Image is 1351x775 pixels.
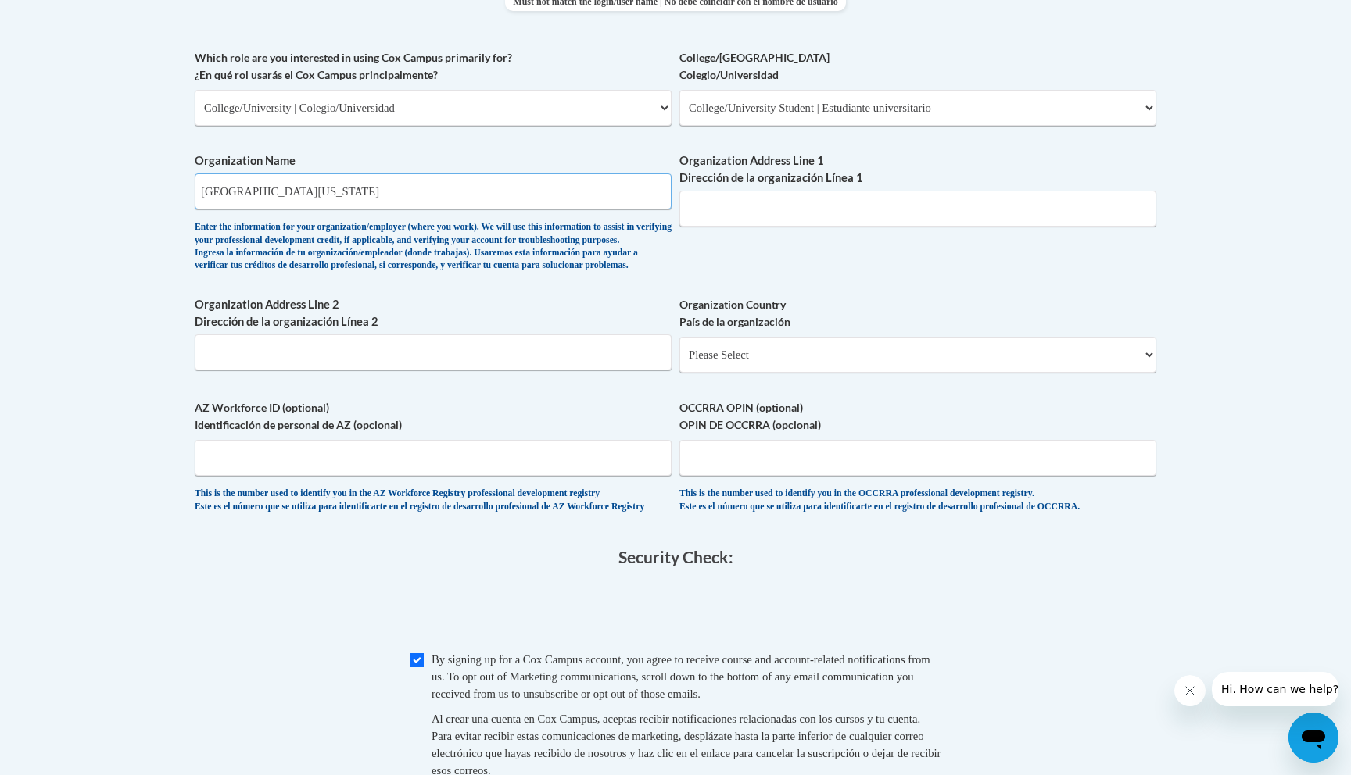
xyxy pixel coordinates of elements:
label: College/[GEOGRAPHIC_DATA] Colegio/Universidad [679,49,1156,84]
span: By signing up for a Cox Campus account, you agree to receive course and account-related notificat... [432,653,930,700]
label: Organization Country País de la organización [679,296,1156,330]
input: Metadata input [195,173,672,209]
label: OCCRRA OPIN (optional) OPIN DE OCCRRA (opcional) [679,399,1156,434]
iframe: Close message [1174,675,1206,706]
iframe: Button to launch messaging window [1288,712,1338,762]
div: Enter the information for your organization/employer (where you work). We will use this informati... [195,221,672,273]
iframe: Message from company [1212,672,1338,706]
div: This is the number used to identify you in the AZ Workforce Registry professional development reg... [195,487,672,513]
label: Organization Address Line 2 Dirección de la organización Línea 2 [195,296,672,330]
label: Which role are you interested in using Cox Campus primarily for? ¿En qué rol usarás el Cox Campus... [195,49,672,84]
div: This is the number used to identify you in the OCCRRA professional development registry. Este es ... [679,487,1156,513]
label: Organization Name [195,152,672,170]
input: Metadata input [679,191,1156,227]
label: Organization Address Line 1 Dirección de la organización Línea 1 [679,152,1156,187]
iframe: reCAPTCHA [557,582,794,643]
input: Metadata input [195,334,672,370]
label: AZ Workforce ID (optional) Identificación de personal de AZ (opcional) [195,399,672,434]
span: Security Check: [618,547,733,566]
